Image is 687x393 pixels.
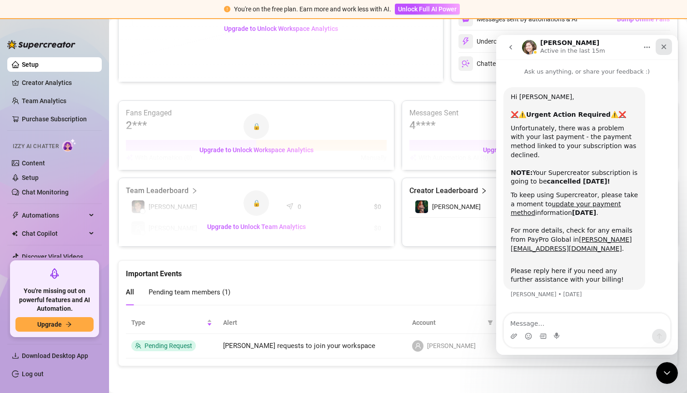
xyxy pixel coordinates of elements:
[415,343,421,349] span: user
[22,352,88,359] span: Download Desktop App
[432,203,481,210] span: [PERSON_NAME]
[398,5,457,13] span: Unlock Full AI Power
[223,342,375,350] span: [PERSON_NAME] requests to join your workspace
[22,208,86,223] span: Automations
[415,200,428,213] img: Taylor
[149,288,230,296] span: Pending team members ( 1 )
[22,159,45,167] a: Content
[15,287,94,313] span: You're missing out on powerful features and AI Automation.
[12,352,19,359] span: download
[65,321,72,328] span: arrow-right
[12,230,18,237] img: Chat Copilot
[412,318,484,328] span: Account
[621,34,670,49] button: Use Chat Copilot
[617,12,670,26] button: Bump Online Fans
[218,312,407,334] th: Alert
[192,143,321,157] button: Upgrade to Unlock Workspace Analytics
[409,185,478,196] article: Creator Leaderboard
[126,261,670,279] div: Important Events
[126,288,134,296] span: All
[244,190,269,216] div: 🔒
[483,146,597,154] span: Upgrade to Unlock Workspace Analytics
[22,112,95,126] a: Purchase Subscription
[458,12,577,26] div: Messages sent by automations & AI
[144,342,192,349] span: Pending Request
[462,15,469,23] img: svg%3e
[395,4,460,15] button: Unlock Full AI Power
[462,37,470,45] img: svg%3e
[481,185,487,196] span: right
[496,35,678,355] iframe: Intercom live chat
[462,60,470,68] img: svg%3e
[395,5,460,13] a: Unlock Full AI Power
[22,370,44,378] a: Log out
[22,97,66,104] a: Team Analytics
[217,21,345,36] button: Upgrade to Unlock Workspace Analytics
[486,316,495,329] span: filter
[22,226,86,241] span: Chat Copilot
[7,40,75,49] img: logo-BBDzfeDw.svg
[13,142,59,151] span: Izzy AI Chatter
[200,219,313,234] button: Upgrade to Unlock Team Analytics
[131,318,205,328] span: Type
[22,253,83,260] a: Discover Viral Videos
[458,34,587,49] div: Undercharges Prevented by PriceGuard
[617,15,670,23] span: Bump Online Fans
[488,320,493,325] span: filter
[126,312,218,334] th: Type
[476,143,604,157] button: Upgrade to Unlock Workspace Analytics
[199,146,314,154] span: Upgrade to Unlock Workspace Analytics
[12,212,19,219] span: thunderbolt
[234,5,391,13] span: You're on the free plan. Earn more and work less with AI.
[207,223,306,230] span: Upgrade to Unlock Team Analytics
[224,6,230,12] span: exclamation-circle
[244,114,269,139] div: 🔒
[62,139,76,152] img: AI Chatter
[37,321,62,328] span: Upgrade
[135,343,141,349] span: team
[15,317,94,332] button: Upgradearrow-right
[22,61,39,68] a: Setup
[427,341,476,351] span: [PERSON_NAME]
[22,174,39,181] a: Setup
[656,362,678,384] iframe: Intercom live chat
[22,189,69,196] a: Chat Monitoring
[49,268,60,279] span: rocket
[224,25,338,32] span: Upgrade to Unlock Workspace Analytics
[22,75,95,90] a: Creator Analytics
[458,56,584,71] div: Chatter’s messages and PPVs tracked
